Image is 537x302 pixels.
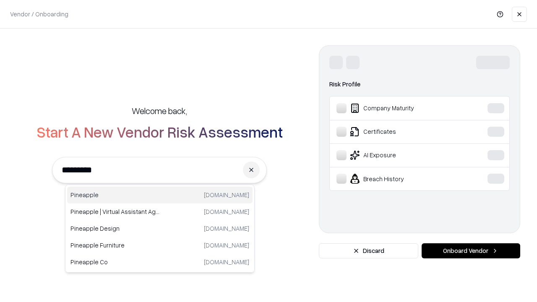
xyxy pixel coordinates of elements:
[204,241,249,250] p: [DOMAIN_NAME]
[70,258,160,266] p: Pineapple Co
[336,150,462,160] div: AI Exposure
[204,258,249,266] p: [DOMAIN_NAME]
[336,127,462,137] div: Certificates
[204,207,249,216] p: [DOMAIN_NAME]
[36,123,283,140] h2: Start A New Vendor Risk Assessment
[319,243,418,258] button: Discard
[336,174,462,184] div: Breach History
[70,224,160,233] p: Pineapple Design
[65,185,255,273] div: Suggestions
[10,10,68,18] p: Vendor / Onboarding
[336,103,462,113] div: Company Maturity
[70,241,160,250] p: Pineapple Furniture
[70,190,160,199] p: Pineapple
[204,224,249,233] p: [DOMAIN_NAME]
[132,105,187,117] h5: Welcome back,
[70,207,160,216] p: Pineapple | Virtual Assistant Agency
[422,243,520,258] button: Onboard Vendor
[204,190,249,199] p: [DOMAIN_NAME]
[329,79,510,89] div: Risk Profile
